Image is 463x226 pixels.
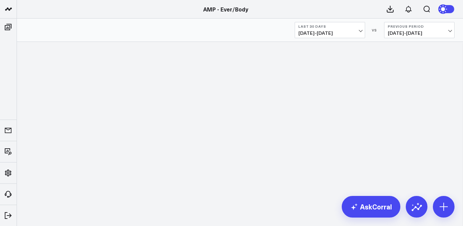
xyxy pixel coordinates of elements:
span: [DATE] - [DATE] [298,30,361,36]
a: AMP - Ever/Body [203,5,248,13]
b: Last 30 Days [298,24,361,28]
a: AskCorral [342,196,400,218]
button: Previous Period[DATE]-[DATE] [384,22,455,38]
div: VS [369,28,381,32]
span: [DATE] - [DATE] [388,30,451,36]
b: Previous Period [388,24,451,28]
button: Last 30 Days[DATE]-[DATE] [295,22,365,38]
